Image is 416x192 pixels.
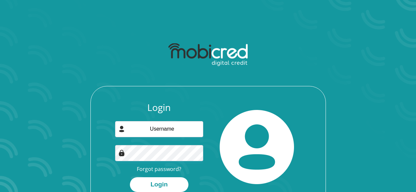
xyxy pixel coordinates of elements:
[168,43,248,66] img: mobicred logo
[118,126,125,132] img: user-icon image
[130,177,188,192] button: Login
[118,150,125,156] img: Image
[115,102,203,113] h3: Login
[137,165,181,173] a: Forgot password?
[115,121,203,137] input: Username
